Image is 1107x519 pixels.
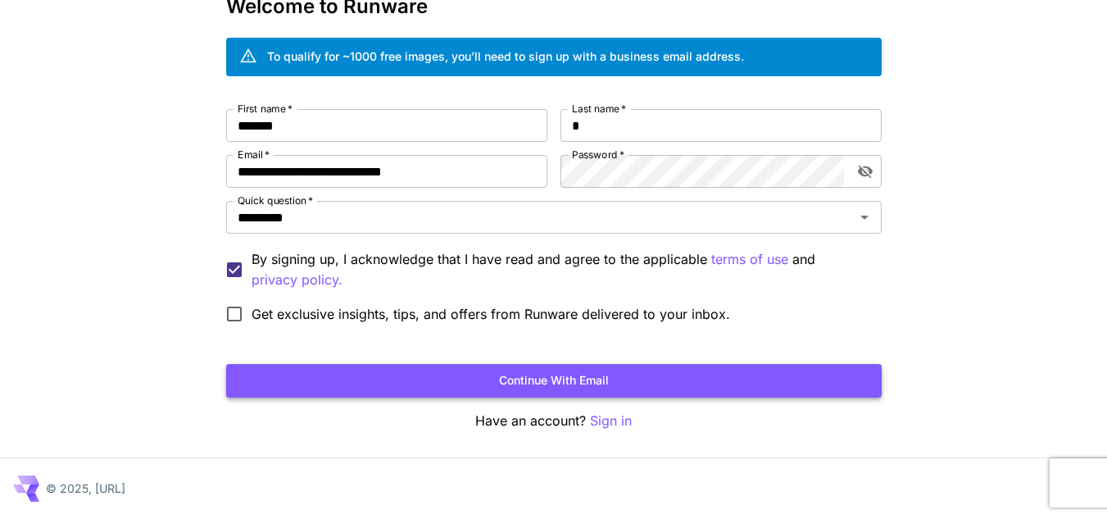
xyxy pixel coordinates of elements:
[590,411,632,431] button: Sign in
[252,270,343,290] p: privacy policy.
[853,206,876,229] button: Open
[267,48,744,65] div: To qualify for ~1000 free images, you’ll need to sign up with a business email address.
[238,102,293,116] label: First name
[238,193,313,207] label: Quick question
[711,249,788,270] button: By signing up, I acknowledge that I have read and agree to the applicable and privacy policy.
[572,148,624,162] label: Password
[252,270,343,290] button: By signing up, I acknowledge that I have read and agree to the applicable terms of use and
[46,480,125,497] p: © 2025, [URL]
[851,157,880,186] button: toggle password visibility
[226,411,882,431] p: Have an account?
[238,148,270,162] label: Email
[572,102,626,116] label: Last name
[252,304,730,324] span: Get exclusive insights, tips, and offers from Runware delivered to your inbox.
[711,249,788,270] p: terms of use
[252,249,869,290] p: By signing up, I acknowledge that I have read and agree to the applicable and
[226,364,882,398] button: Continue with email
